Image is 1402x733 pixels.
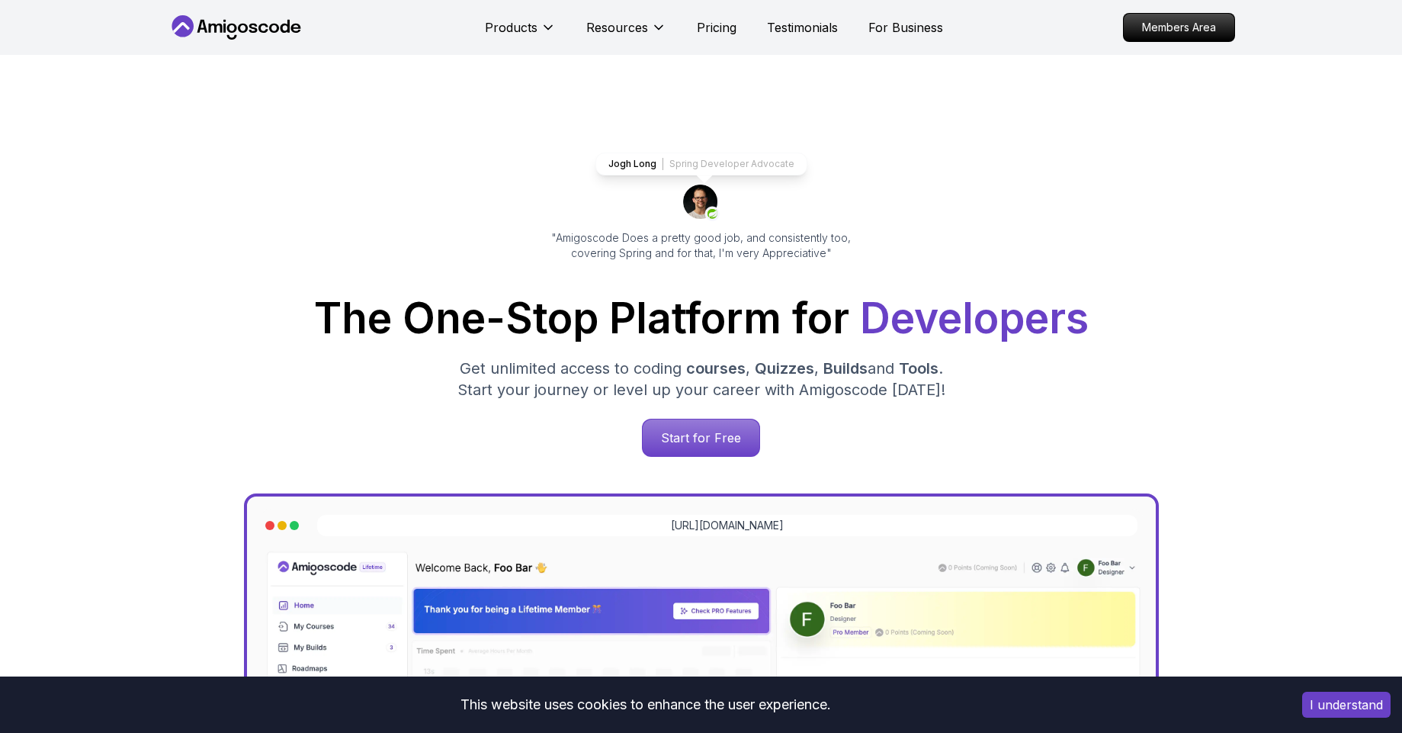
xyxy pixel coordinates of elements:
button: Accept cookies [1302,692,1391,718]
p: Resources [586,18,648,37]
p: Members Area [1124,14,1234,41]
p: Jogh Long [608,158,656,170]
a: For Business [868,18,943,37]
span: courses [686,359,746,378]
img: josh long [683,185,720,221]
button: Resources [586,18,666,49]
p: "Amigoscode Does a pretty good job, and consistently too, covering Spring and for that, I'm very ... [531,230,872,261]
div: This website uses cookies to enhance the user experience. [11,688,1279,722]
p: Spring Developer Advocate [669,158,794,170]
a: Testimonials [767,18,838,37]
button: Products [485,18,556,49]
a: Members Area [1123,13,1235,42]
span: Tools [899,359,938,378]
span: Quizzes [755,359,814,378]
span: Developers [860,293,1089,343]
a: [URL][DOMAIN_NAME] [671,518,784,533]
span: Builds [823,359,868,378]
p: Products [485,18,537,37]
a: Pricing [697,18,736,37]
p: Get unlimited access to coding , , and . Start your journey or level up your career with Amigosco... [445,358,958,400]
p: Start for Free [643,420,759,456]
a: Start for Free [642,419,760,457]
h1: The One-Stop Platform for [180,297,1223,339]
